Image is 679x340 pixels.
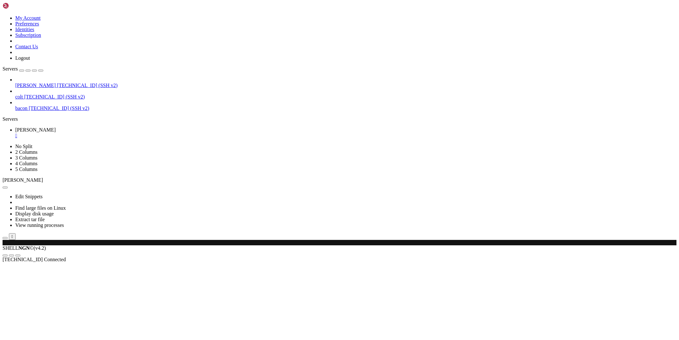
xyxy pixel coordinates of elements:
a: Contact Us [15,44,38,49]
a: 2 Columns [15,149,38,155]
a: Logout [15,55,30,61]
a: 5 Columns [15,167,38,172]
span: [PERSON_NAME] [3,177,43,183]
span: bacon [15,105,27,111]
a: colt [TECHNICAL_ID] (SSH v2) [15,94,676,100]
a: bacon [TECHNICAL_ID] (SSH v2) [15,105,676,111]
a:  [15,133,676,139]
span: colt [15,94,23,99]
a: Extract tar file [15,217,45,222]
a: Servers [3,66,43,71]
span: [TECHNICAL_ID] (SSH v2) [57,83,117,88]
a: maus [15,127,676,139]
a: Find large files on Linux [15,205,66,211]
a: 4 Columns [15,161,38,166]
a: My Account [15,15,41,21]
a: Identities [15,27,34,32]
a: [PERSON_NAME] [TECHNICAL_ID] (SSH v2) [15,83,676,88]
span: [PERSON_NAME] [15,83,56,88]
button:  [9,233,16,240]
div: Servers [3,116,676,122]
li: bacon [TECHNICAL_ID] (SSH v2) [15,100,676,111]
a: Edit Snippets [15,194,43,199]
img: Shellngn [3,3,39,9]
span: [PERSON_NAME] [15,127,56,133]
a: View running processes [15,222,64,228]
li: [PERSON_NAME] [TECHNICAL_ID] (SSH v2) [15,77,676,88]
span: [TECHNICAL_ID] (SSH v2) [29,105,89,111]
a: Preferences [15,21,39,26]
span: Servers [3,66,18,71]
a: 3 Columns [15,155,38,160]
div:  [11,234,13,239]
a: No Split [15,144,32,149]
a: Subscription [15,32,41,38]
li: colt [TECHNICAL_ID] (SSH v2) [15,88,676,100]
a: Display disk usage [15,211,54,216]
span: [TECHNICAL_ID] (SSH v2) [24,94,85,99]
